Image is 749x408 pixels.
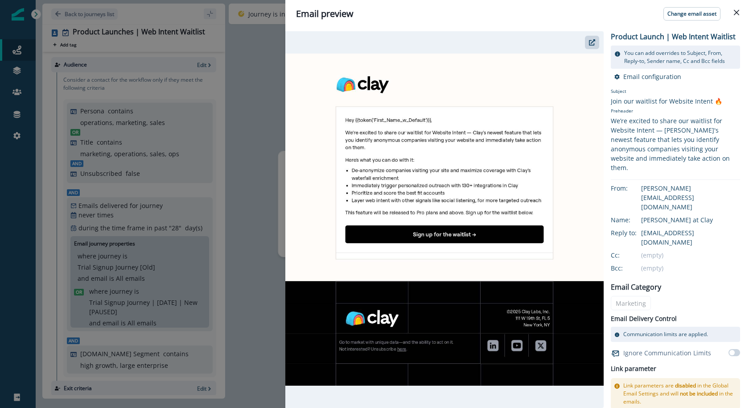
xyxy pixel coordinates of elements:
div: (empty) [641,250,740,260]
p: Email Category [611,282,661,292]
div: Cc: [611,250,655,260]
p: Preheader [611,106,740,116]
div: [EMAIL_ADDRESS][DOMAIN_NAME] [641,228,740,247]
p: Subject [611,88,740,96]
p: Product Launch | Web Intent Waitlist [611,31,736,42]
span: disabled [675,382,696,389]
p: Ignore Communication Limits [623,348,711,358]
div: Email preview [296,7,738,21]
div: [PERSON_NAME] at Clay [641,215,740,225]
div: From: [611,183,655,193]
p: Communication limits are applied. [623,330,708,338]
button: Close [729,5,744,20]
p: Email Delivery Control [611,314,677,323]
p: Link parameters are in the Global Email Settings and will in the emails. [623,382,737,406]
button: Email configuration [614,72,681,81]
div: We’re excited to share our waitlist for Website Intent — [PERSON_NAME]'s newest feature that lets... [611,116,740,172]
span: not be included [680,390,718,397]
div: [PERSON_NAME][EMAIL_ADDRESS][DOMAIN_NAME] [641,183,740,212]
div: (empty) [641,263,740,273]
p: Change email asset [667,11,716,17]
button: Change email asset [663,7,720,21]
img: email asset unavailable [285,54,604,386]
h2: Link parameter [611,363,656,375]
div: Reply to: [611,228,655,237]
div: Join our waitlist for Website Intent 🔥 [611,96,740,106]
p: You can add overrides to Subject, From, Reply-to, Sender name, Cc and Bcc fields [624,49,737,65]
div: Name: [611,215,655,225]
p: Email configuration [623,72,681,81]
div: Bcc: [611,263,655,273]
